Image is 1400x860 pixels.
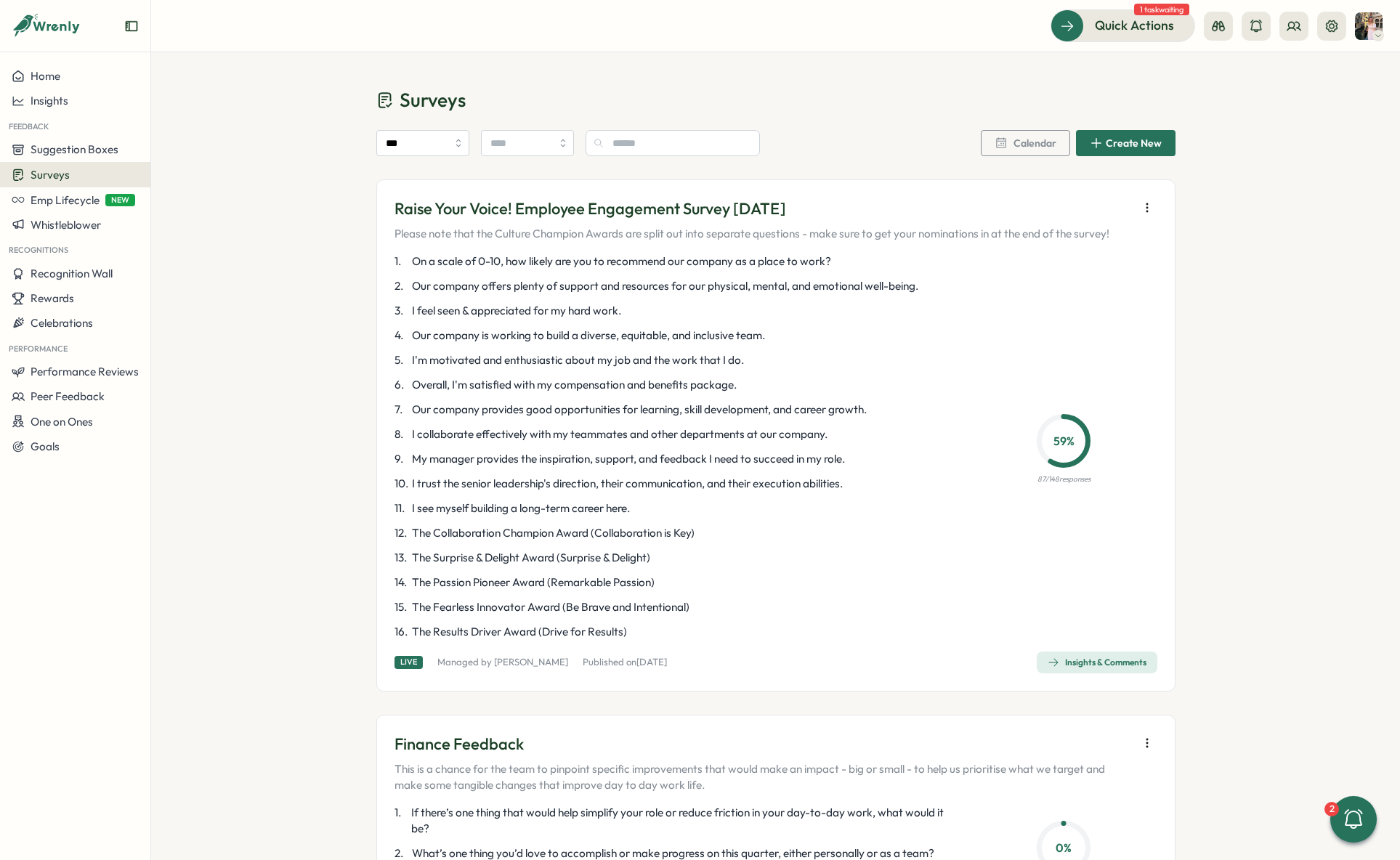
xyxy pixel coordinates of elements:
span: Insights [31,94,68,107]
span: The Collaboration Champion Award (Collaboration is Key) [412,525,695,541]
span: 12 . [394,525,409,541]
button: Expand sidebar [124,19,139,33]
span: [DATE] [636,656,667,668]
span: Calendar [1013,138,1056,148]
p: Please note that the Culture Champion Awards are split out into separate questions - make sure to... [394,226,1109,242]
span: Recognition Wall [31,267,113,280]
span: 8 . [394,426,409,442]
span: Whistleblower [31,218,101,232]
span: I'm motivated and enthusiastic about my job and the work that I do. [412,352,744,368]
span: 5 . [394,352,409,368]
span: Our company offers plenty of support and resources for our physical, mental, and emotional well-b... [412,278,918,294]
span: 4 . [394,328,409,344]
span: 1 task waiting [1134,4,1189,15]
div: Insights & Comments [1048,657,1146,668]
p: Raise Your Voice! Employee Engagement Survey [DATE] [394,198,1109,220]
span: The Fearless Innovator Award (Be Brave and Intentional) [412,599,689,615]
span: On a scale of 0-10, how likely are you to recommend our company as a place to work? [412,253,831,269]
div: 2 [1324,802,1339,816]
span: 1 . [394,805,409,837]
span: The Surprise & Delight Award (Surprise & Delight) [412,550,650,566]
span: 13 . [394,550,409,566]
span: One on Ones [31,415,93,429]
span: 14 . [394,575,409,591]
span: Peer Feedback [31,389,105,403]
button: Insights & Comments [1037,652,1157,673]
span: NEW [105,194,135,206]
button: Calendar [981,130,1070,156]
span: Celebrations [31,316,93,330]
span: Our company is working to build a diverse, equitable, and inclusive team. [412,328,765,344]
span: 1 . [394,253,409,269]
p: 0 % [1041,839,1086,857]
p: Managed by [437,656,568,669]
button: Quick Actions [1051,9,1195,41]
span: Overall, I'm satisfied with my compensation and benefits package. [412,377,737,393]
p: 87 / 148 responses [1037,474,1091,485]
p: Published on [583,656,667,669]
span: The Results Driver Award (Drive for Results) [412,624,627,640]
span: Emp Lifecycle [31,193,100,207]
span: I feel seen & appreciated for my hard work. [412,303,621,319]
button: Create New [1076,130,1176,156]
span: Suggestion Boxes [31,142,118,156]
span: Goals [31,439,60,453]
p: Finance Feedback [394,733,1131,755]
span: 7 . [394,402,409,418]
span: Surveys [31,168,70,182]
p: This is a chance for the team to pinpoint specific improvements that would make an impact - big o... [394,761,1131,793]
span: The Passion Pioneer Award (Remarkable Passion) [412,575,655,591]
span: Quick Actions [1095,16,1174,35]
span: 11 . [394,500,409,516]
span: Performance Reviews [31,365,139,378]
span: Create New [1106,138,1162,148]
span: 10 . [394,476,409,492]
p: 59 % [1041,432,1086,450]
span: My manager provides the inspiration, support, and feedback I need to succeed in my role. [412,451,845,467]
span: Surveys [400,87,466,113]
a: [PERSON_NAME] [494,656,568,668]
span: 15 . [394,599,409,615]
span: I collaborate effectively with my teammates and other departments at our company. [412,426,828,442]
span: Home [31,69,60,83]
span: Rewards [31,291,74,305]
span: 16 . [394,624,409,640]
span: 2 . [394,278,409,294]
button: 2 [1330,796,1377,843]
span: 6 . [394,377,409,393]
span: If there’s one thing that would help simplify your role or reduce friction in your day-to-day wor... [411,805,953,837]
span: I see myself building a long-term career here. [412,500,630,516]
span: I trust the senior leadership's direction, their communication, and their execution abilities. [412,476,843,492]
img: Hannah Saunders [1355,12,1383,40]
span: 3 . [394,303,409,319]
span: 9 . [394,451,409,467]
div: Live [394,656,423,668]
span: Our company provides good opportunities for learning, skill development, and career growth. [412,402,867,418]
